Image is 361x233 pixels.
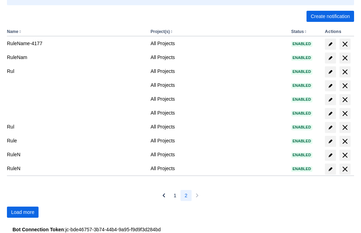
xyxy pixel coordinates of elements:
[151,82,286,89] div: All Projects
[291,84,312,88] span: Enabled
[151,68,286,75] div: All Projects
[328,69,333,75] span: edit
[328,139,333,144] span: edit
[180,190,192,201] button: Page 2
[151,40,286,47] div: All Projects
[192,190,203,201] button: Next
[7,40,145,47] div: RuleName-4177
[174,190,176,201] span: 1
[7,151,145,158] div: RuleN
[328,83,333,89] span: edit
[341,151,349,159] span: delete
[7,68,145,75] div: Rul
[341,109,349,118] span: delete
[341,82,349,90] span: delete
[7,123,145,130] div: Rul
[328,166,333,172] span: edit
[291,56,312,60] span: Enabled
[307,11,354,22] button: Create notification
[151,165,286,172] div: All Projects
[151,29,170,34] button: Project(s)
[291,29,304,34] button: Status
[291,42,312,46] span: Enabled
[151,54,286,61] div: All Projects
[341,40,349,48] span: delete
[341,68,349,76] span: delete
[12,226,349,233] div: : jc-bde46757-3b74-44b4-9a95-f9d9f3d284bd
[291,167,312,171] span: Enabled
[322,27,354,36] th: Actions
[7,165,145,172] div: RuleN
[328,152,333,158] span: edit
[291,111,312,115] span: Enabled
[291,98,312,101] span: Enabled
[151,151,286,158] div: All Projects
[328,41,333,47] span: edit
[291,70,312,74] span: Enabled
[341,123,349,132] span: delete
[7,29,18,34] button: Name
[328,111,333,116] span: edit
[341,165,349,173] span: delete
[158,190,169,201] button: Previous
[185,190,187,201] span: 2
[11,207,34,218] span: Load more
[291,125,312,129] span: Enabled
[151,109,286,116] div: All Projects
[311,11,350,22] span: Create notification
[158,190,203,201] nav: Pagination
[291,153,312,157] span: Enabled
[7,54,145,61] div: RuleNam
[169,190,180,201] button: Page 1
[328,125,333,130] span: edit
[151,137,286,144] div: All Projects
[7,137,145,144] div: Rule
[328,55,333,61] span: edit
[341,137,349,145] span: delete
[291,139,312,143] span: Enabled
[151,95,286,102] div: All Projects
[7,207,39,218] button: Load more
[328,97,333,102] span: edit
[341,54,349,62] span: delete
[341,95,349,104] span: delete
[151,123,286,130] div: All Projects
[12,227,64,232] strong: Bot Connection Token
